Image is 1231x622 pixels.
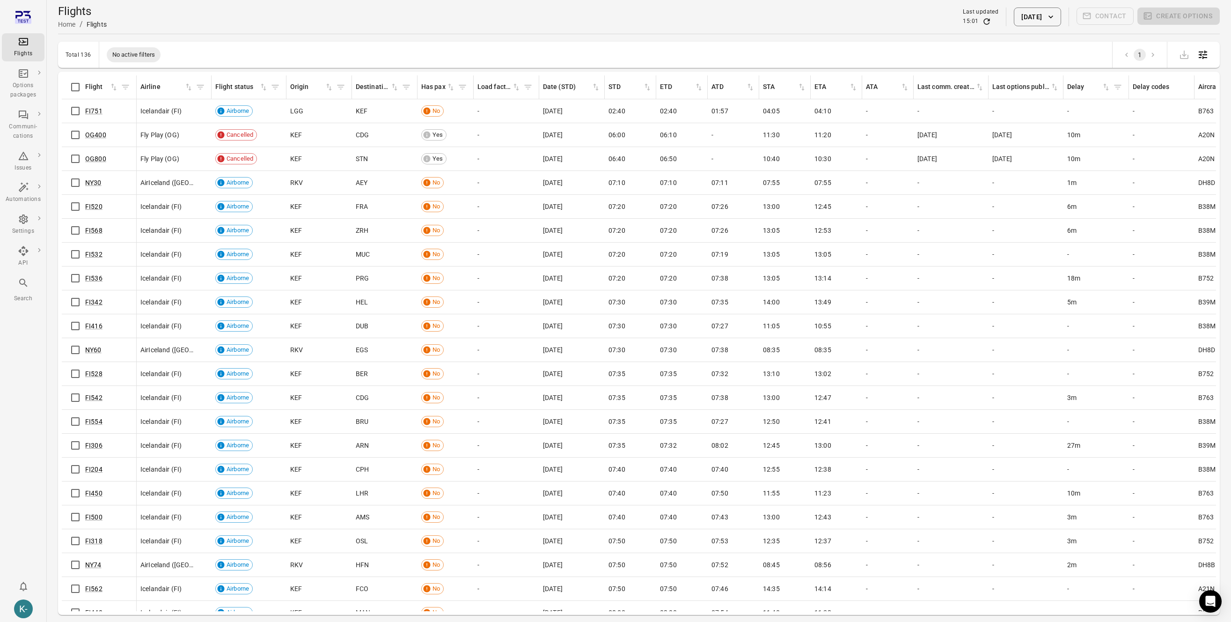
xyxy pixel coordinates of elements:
div: Sort by load factor in ascending order [477,82,521,92]
a: OG400 [85,131,106,139]
span: Cancelled [223,130,256,140]
a: FI554 [85,418,103,425]
span: KEF [290,297,302,307]
span: KEF [290,130,302,140]
div: - [917,178,985,187]
li: / [80,19,83,30]
span: KEF [290,202,302,211]
span: 5m [1067,297,1077,307]
a: FI528 [85,370,103,378]
div: K- [14,600,33,618]
span: No active filters [107,50,161,59]
span: KEF [290,226,302,235]
h1: Flights [58,4,107,19]
div: Flights [6,49,41,59]
span: 14:00 [763,297,780,307]
div: - [477,321,535,331]
span: [DATE] [543,226,563,235]
a: NY60 [85,346,102,354]
div: - [477,202,535,211]
span: 07:20 [608,274,625,283]
div: - [992,274,1060,283]
span: Filter by destination [399,80,413,94]
div: - [866,297,910,307]
span: 13:05 [763,250,780,259]
div: - [866,250,910,259]
div: - [1133,202,1191,211]
div: - [477,274,535,283]
span: ATA [866,82,909,92]
div: Sort by ETD in ascending order [660,82,703,92]
span: Icelandair (FI) [140,226,182,235]
span: No [429,226,443,235]
div: Flights [87,20,107,29]
span: 07:20 [608,250,625,259]
span: STN [356,154,368,163]
span: [DATE] [917,130,937,140]
div: Sort by flight status in ascending order [215,82,268,92]
div: - [992,250,1060,259]
span: Flight [85,82,118,92]
a: FI532 [85,251,103,258]
a: FI306 [85,442,103,449]
span: ETA [814,82,858,92]
span: AirIceland ([GEOGRAPHIC_DATA]) [140,178,195,187]
span: 18m [1067,274,1080,283]
span: 06:50 [660,154,677,163]
span: KEF [290,321,302,331]
span: LGG [290,106,303,116]
span: 02:40 [608,106,625,116]
div: Sort by ETA in ascending order [814,82,858,92]
a: FI318 [85,537,103,545]
span: MUC [356,250,370,259]
div: - [477,106,535,116]
div: Sort by date (STD) in ascending order [543,82,601,92]
div: Communi-cations [6,122,41,141]
div: - [477,297,535,307]
div: - [711,130,755,140]
span: ZRH [356,226,368,235]
div: Date (STD) [543,82,591,92]
span: 07:55 [814,178,831,187]
span: B38M [1198,202,1216,211]
span: Icelandair (FI) [140,106,182,116]
a: FI450 [85,489,103,497]
a: FI542 [85,394,103,401]
span: Yes [429,130,446,140]
button: page 1 [1134,49,1146,61]
div: - [1133,226,1191,235]
span: Please make a selection to create communications [1077,7,1134,26]
span: DH8D [1198,178,1216,187]
span: 07:38 [711,274,728,283]
span: B39M [1198,297,1216,307]
span: AEY [356,178,367,187]
a: Home [58,21,76,28]
span: [DATE] [543,321,563,331]
span: 07:30 [608,297,625,307]
span: CDG [356,130,369,140]
div: Settings [6,227,41,236]
div: Airline [140,82,184,92]
span: Airborne [223,274,252,283]
span: Filter by origin [334,80,348,94]
div: Sort by ATD in ascending order [711,82,755,92]
a: API [2,243,44,271]
div: Sort by STD in ascending order [608,82,652,92]
button: Filter by has pax [455,80,469,94]
div: Sort by flight in ascending order [85,82,118,92]
span: 06:00 [608,130,625,140]
span: Airborne [223,178,252,187]
span: B763 [1198,106,1214,116]
div: Last updated [963,7,998,17]
span: HEL [356,297,368,307]
div: Last options published [992,82,1050,92]
span: No [429,274,443,283]
span: 07:20 [660,250,677,259]
div: - [477,178,535,187]
span: 12:53 [814,226,831,235]
div: API [6,259,41,268]
span: Icelandair (FI) [140,202,182,211]
div: Sort by destination in ascending order [356,82,399,92]
span: A20N [1198,154,1215,163]
span: 07:55 [763,178,780,187]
